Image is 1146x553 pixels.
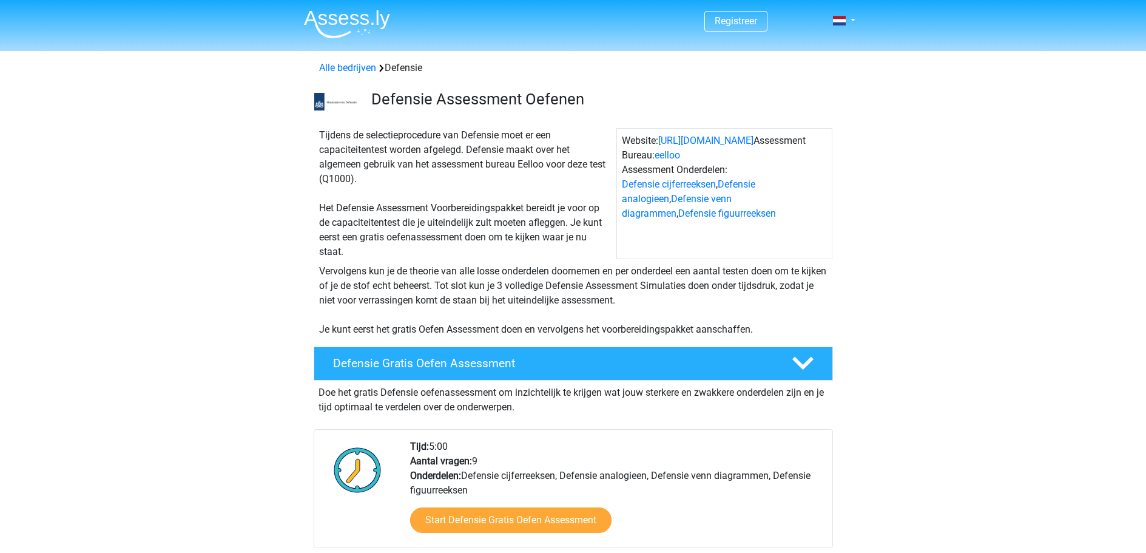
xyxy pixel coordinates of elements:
div: Doe het gratis Defensie oefenassessment om inzichtelijk te krijgen wat jouw sterkere en zwakkere ... [314,381,833,415]
a: Defensie Gratis Oefen Assessment [309,347,838,381]
img: Assessly [304,10,390,38]
div: 5:00 9 Defensie cijferreeksen, Defensie analogieen, Defensie venn diagrammen, Defensie figuurreeksen [401,439,832,548]
div: Vervolgens kun je de theorie van alle losse onderdelen doornemen en per onderdeel een aantal test... [314,264,832,337]
b: Onderdelen: [410,470,461,481]
b: Aantal vragen: [410,455,472,467]
div: Tijdens de selectieprocedure van Defensie moet er een capaciteitentest worden afgelegd. Defensie ... [314,128,616,259]
a: Defensie venn diagrammen [622,193,732,219]
a: Alle bedrijven [319,62,376,73]
a: Defensie figuurreeksen [678,208,776,219]
a: [URL][DOMAIN_NAME] [658,135,753,146]
div: Website: Assessment Bureau: Assessment Onderdelen: , , , [616,128,832,259]
div: Defensie [314,61,832,75]
a: Defensie cijferreeksen [622,178,716,190]
a: eelloo [655,149,680,161]
a: Defensie analogieen [622,178,755,205]
h3: Defensie Assessment Oefenen [371,90,823,109]
a: Registreer [715,15,757,27]
h4: Defensie Gratis Oefen Assessment [333,356,772,370]
img: Klok [327,439,388,500]
b: Tijd: [410,441,429,452]
a: Start Defensie Gratis Oefen Assessment [410,507,612,533]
